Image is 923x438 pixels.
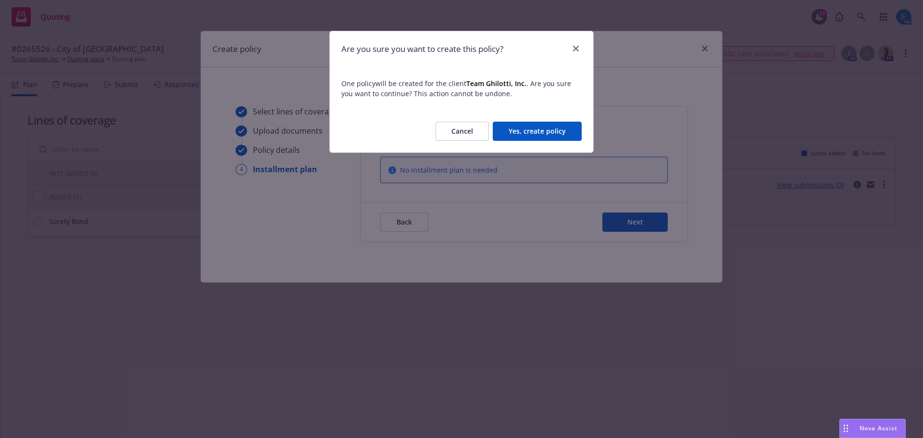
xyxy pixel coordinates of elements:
button: Cancel [436,122,489,141]
button: Yes, create policy [493,122,582,141]
button: Nova Assist [839,419,906,438]
h1: Are you sure you want to create this policy? [341,43,503,55]
a: close [570,43,582,54]
strong: Team Ghilotti, Inc. [466,79,526,88]
span: Nova Assist [860,424,898,432]
span: One policy will be created for the client . Are you sure you want to continue? This action cannot... [341,78,582,99]
div: Drag to move [840,419,852,438]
